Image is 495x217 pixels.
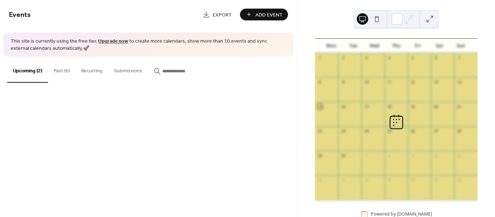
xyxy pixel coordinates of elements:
[364,79,369,85] div: 10
[98,37,128,46] a: Upgrade now
[340,177,346,183] div: 7
[9,8,31,22] span: Events
[11,38,286,52] span: This site is currently using the free tier. to create more calendars, show more than 10 events an...
[317,129,322,134] div: 22
[364,39,385,53] div: Wed
[433,79,438,85] div: 13
[108,57,148,82] button: Submissions
[340,79,346,85] div: 9
[317,104,322,109] div: 15
[76,57,108,82] button: Recurring
[387,177,392,183] div: 9
[433,177,438,183] div: 11
[410,79,415,85] div: 12
[456,55,462,61] div: 7
[433,104,438,109] div: 20
[364,55,369,61] div: 3
[364,104,369,109] div: 17
[433,55,438,61] div: 6
[364,177,369,183] div: 8
[213,11,232,19] span: Export
[410,177,415,183] div: 10
[255,11,283,19] span: Add Event
[456,177,462,183] div: 12
[387,55,392,61] div: 4
[433,129,438,134] div: 27
[342,39,364,53] div: Tue
[387,129,392,134] div: 25
[340,55,346,61] div: 2
[317,79,322,85] div: 8
[456,79,462,85] div: 14
[410,129,415,134] div: 26
[317,153,322,158] div: 29
[197,9,237,20] a: Export
[387,79,392,85] div: 11
[340,104,346,109] div: 16
[7,57,48,83] button: Upcoming (2)
[385,39,407,53] div: Thu
[321,39,342,53] div: Mon
[410,55,415,61] div: 5
[407,39,428,53] div: Fri
[387,153,392,158] div: 2
[317,177,322,183] div: 6
[456,153,462,158] div: 5
[410,153,415,158] div: 3
[340,153,346,158] div: 30
[340,129,346,134] div: 23
[364,129,369,134] div: 24
[387,104,392,109] div: 18
[450,39,472,53] div: Sun
[240,9,288,20] button: Add Event
[456,104,462,109] div: 21
[433,153,438,158] div: 4
[410,104,415,109] div: 19
[428,39,450,53] div: Sat
[317,55,322,61] div: 1
[48,57,76,82] button: Past (6)
[456,129,462,134] div: 28
[364,153,369,158] div: 1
